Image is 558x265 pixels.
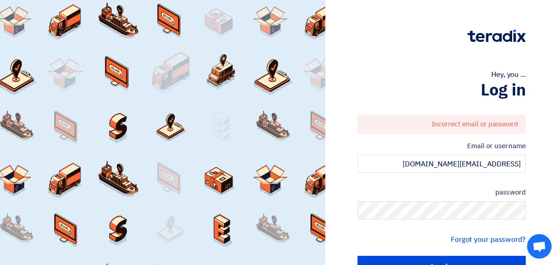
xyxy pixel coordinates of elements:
[432,119,518,129] font: Incorrect email or password
[358,155,526,173] input: Enter your work email or username...
[481,78,526,102] font: Log in
[491,69,526,80] font: Hey, you ...
[451,234,526,245] a: Forgot your password?
[467,141,526,151] font: Email or username
[468,30,526,42] img: Teradix logo
[527,234,552,259] div: Open chat
[495,187,526,197] font: password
